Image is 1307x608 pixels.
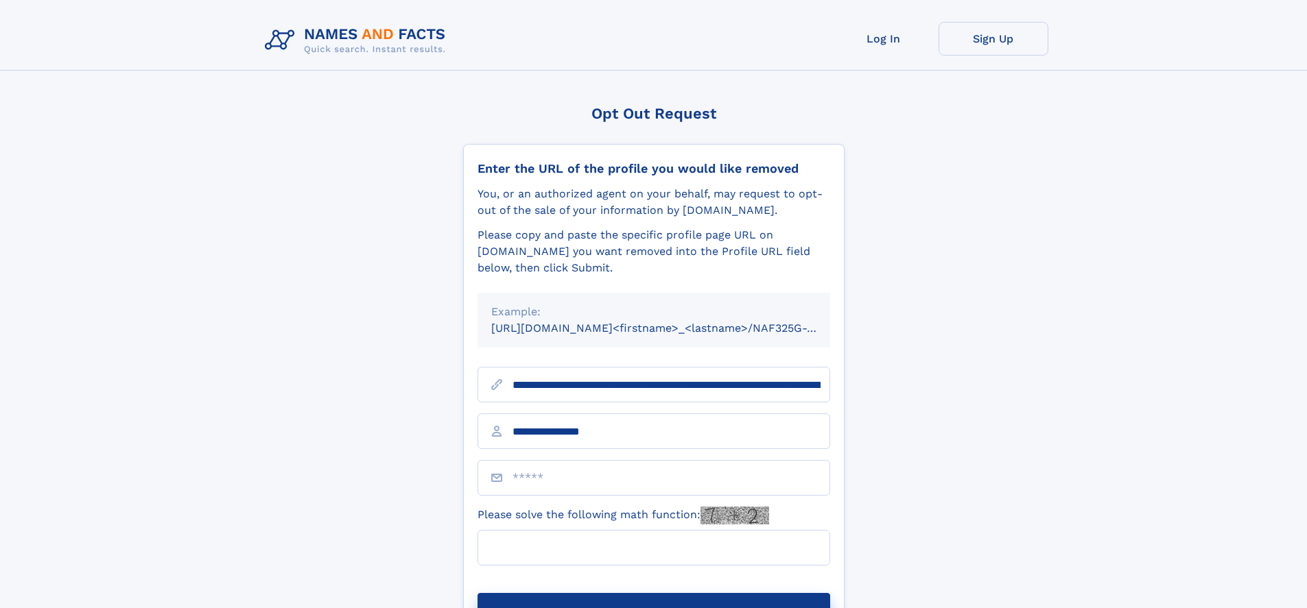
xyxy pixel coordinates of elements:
a: Sign Up [939,22,1048,56]
small: [URL][DOMAIN_NAME]<firstname>_<lastname>/NAF325G-xxxxxxxx [491,321,856,335]
div: Opt Out Request [463,105,845,122]
div: Please copy and paste the specific profile page URL on [DOMAIN_NAME] you want removed into the Pr... [478,227,830,276]
div: Example: [491,304,816,320]
a: Log In [829,22,939,56]
img: Logo Names and Facts [259,22,457,59]
div: Enter the URL of the profile you would like removed [478,161,830,176]
div: You, or an authorized agent on your behalf, may request to opt-out of the sale of your informatio... [478,186,830,219]
label: Please solve the following math function: [478,507,769,524]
